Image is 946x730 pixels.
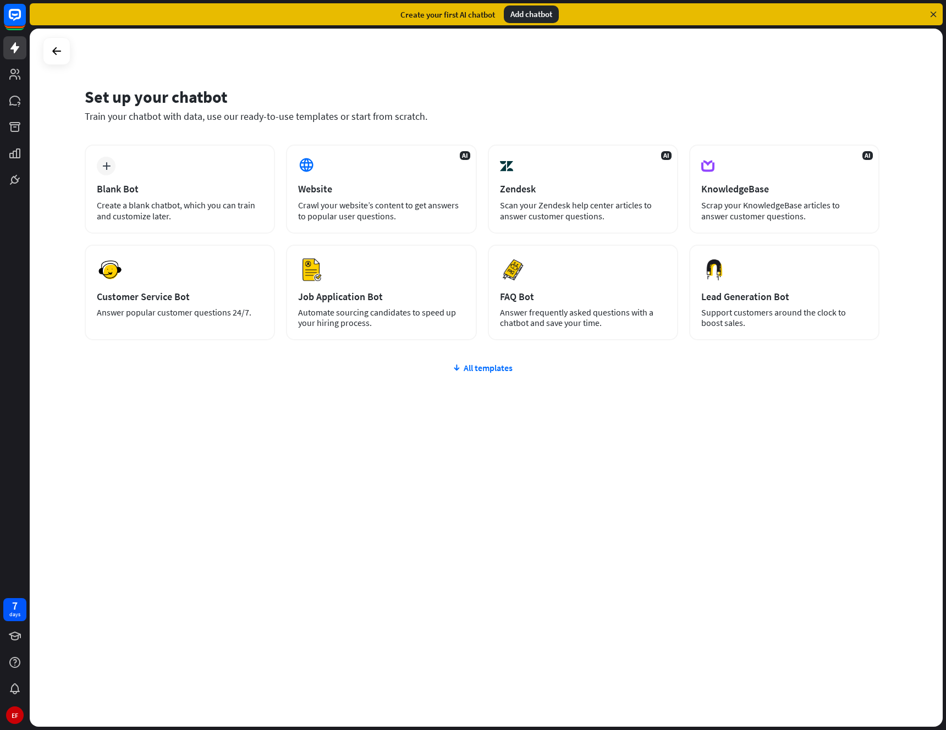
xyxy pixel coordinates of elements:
div: EF [6,706,24,724]
div: 7 [12,601,18,611]
div: Add chatbot [504,5,559,23]
div: Create your first AI chatbot [400,9,495,20]
div: days [9,611,20,618]
a: 7 days [3,598,26,621]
